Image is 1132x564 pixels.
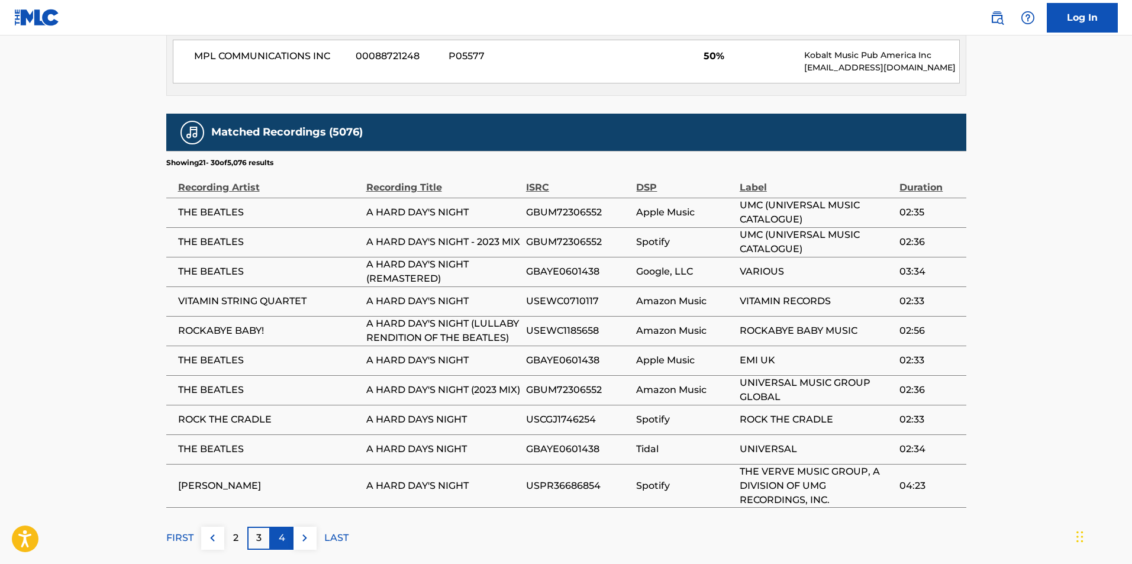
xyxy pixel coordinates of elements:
span: [PERSON_NAME] [178,479,360,493]
span: ROCK THE CRADLE [740,412,894,427]
span: A HARD DAYS NIGHT [366,412,520,427]
span: USEWC0710117 [526,294,631,308]
span: 02:33 [899,353,960,368]
div: Drag [1076,519,1083,555]
span: Tidal [636,442,733,456]
span: Google, LLC [636,265,733,279]
span: Spotify [636,235,733,249]
span: A HARD DAY'S NIGHT [366,294,520,308]
span: USPR36686854 [526,479,631,493]
img: Matched Recordings [185,125,199,140]
span: THE BEATLES [178,235,360,249]
span: A HARD DAY'S NIGHT [366,479,520,493]
span: Apple Music [636,205,733,220]
span: A HARD DAY'S NIGHT [366,353,520,368]
span: 50% [704,49,795,63]
span: THE BEATLES [178,442,360,456]
span: 02:56 [899,324,960,338]
span: GBAYE0601438 [526,265,631,279]
span: GBUM72306552 [526,235,631,249]
p: 2 [233,531,238,545]
img: left [205,531,220,545]
span: THE BEATLES [178,383,360,397]
span: ROCKABYE BABY MUSIC [740,324,894,338]
div: DSP [636,168,733,195]
span: 03:34 [899,265,960,279]
span: UMC (UNIVERSAL MUSIC CATALOGUE) [740,198,894,227]
a: Public Search [985,6,1009,30]
span: A HARD DAY'S NIGHT (LULLABY RENDITION OF THE BEATLES) [366,317,520,345]
span: 04:23 [899,479,960,493]
span: 02:33 [899,294,960,308]
span: P05577 [449,49,563,63]
span: A HARD DAY'S NIGHT (2023 MIX) [366,383,520,397]
span: USEWC1185658 [526,324,631,338]
span: VITAMIN STRING QUARTET [178,294,360,308]
span: A HARD DAY'S NIGHT (REMASTERED) [366,257,520,286]
div: Duration [899,168,960,195]
div: Help [1016,6,1040,30]
span: THE BEATLES [178,265,360,279]
p: [EMAIL_ADDRESS][DOMAIN_NAME] [804,62,959,74]
span: A HARD DAY'S NIGHT [366,205,520,220]
span: UMC (UNIVERSAL MUSIC CATALOGUE) [740,228,894,256]
span: Spotify [636,412,733,427]
span: Amazon Music [636,294,733,308]
a: Log In [1047,3,1118,33]
span: 02:36 [899,235,960,249]
div: Label [740,168,894,195]
span: 02:34 [899,442,960,456]
span: Apple Music [636,353,733,368]
img: search [990,11,1004,25]
div: Recording Title [366,168,520,195]
p: Kobalt Music Pub America Inc [804,49,959,62]
span: GBUM72306552 [526,383,631,397]
span: A HARD DAY'S NIGHT - 2023 MIX [366,235,520,249]
span: UNIVERSAL [740,442,894,456]
span: MPL COMMUNICATIONS INC [194,49,347,63]
p: Showing 21 - 30 of 5,076 results [166,157,273,168]
span: THE VERVE MUSIC GROUP, A DIVISION OF UMG RECORDINGS, INC. [740,465,894,507]
span: THE BEATLES [178,353,360,368]
div: ISRC [526,168,631,195]
h5: Matched Recordings (5076) [211,125,363,139]
span: 00088721248 [356,49,440,63]
span: VARIOUS [740,265,894,279]
div: Recording Artist [178,168,360,195]
span: 02:36 [899,383,960,397]
span: 02:35 [899,205,960,220]
span: GBUM72306552 [526,205,631,220]
span: VITAMIN RECORDS [740,294,894,308]
span: USCGJ1746254 [526,412,631,427]
span: ROCKABYE BABY! [178,324,360,338]
p: 4 [279,531,285,545]
img: MLC Logo [14,9,60,26]
span: Spotify [636,479,733,493]
span: THE BEATLES [178,205,360,220]
span: GBAYE0601438 [526,353,631,368]
span: GBAYE0601438 [526,442,631,456]
span: Amazon Music [636,324,733,338]
span: UNIVERSAL MUSIC GROUP GLOBAL [740,376,894,404]
span: 02:33 [899,412,960,427]
span: EMI UK [740,353,894,368]
span: Amazon Music [636,383,733,397]
span: ROCK THE CRADLE [178,412,360,427]
img: right [298,531,312,545]
p: 3 [256,531,262,545]
p: LAST [324,531,349,545]
iframe: Chat Widget [1073,507,1132,564]
span: A HARD DAYS NIGHT [366,442,520,456]
img: help [1021,11,1035,25]
p: FIRST [166,531,193,545]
